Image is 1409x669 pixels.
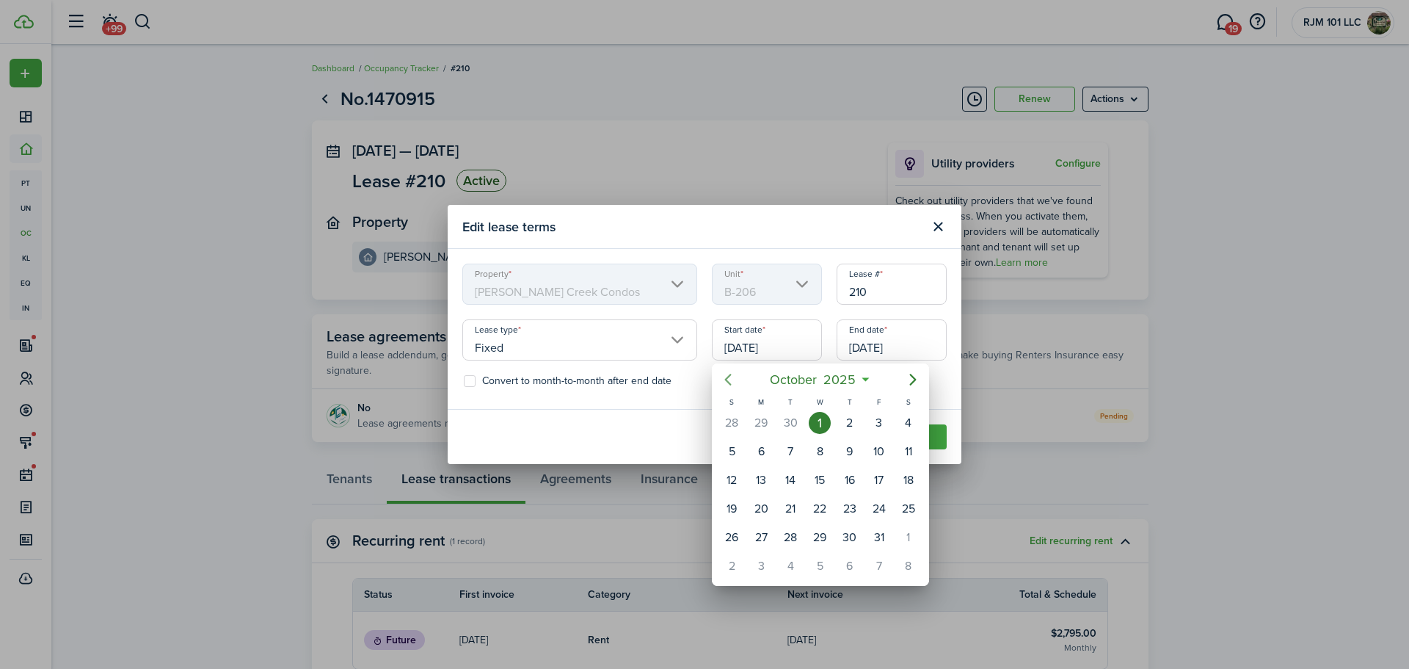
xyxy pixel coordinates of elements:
div: Friday, October 3, 2025 [868,412,890,434]
div: Monday, October 6, 2025 [750,441,772,463]
mbsc-button: Next page [898,365,928,394]
mbsc-button: Previous page [713,365,743,394]
div: Saturday, November 1, 2025 [898,527,920,549]
div: Friday, October 17, 2025 [868,469,890,491]
mbsc-button: October2025 [761,366,865,393]
div: Thursday, October 16, 2025 [839,469,861,491]
div: Friday, October 24, 2025 [868,498,890,520]
div: Sunday, November 2, 2025 [721,555,743,577]
div: Tuesday, November 4, 2025 [779,555,801,577]
div: Tuesday, October 21, 2025 [779,498,801,520]
div: Friday, November 7, 2025 [868,555,890,577]
div: Thursday, October 2, 2025 [839,412,861,434]
div: Saturday, October 25, 2025 [898,498,920,520]
div: T [835,396,864,408]
div: Saturday, November 8, 2025 [898,555,920,577]
div: Thursday, October 30, 2025 [839,527,861,549]
div: T [776,396,805,408]
div: Thursday, October 9, 2025 [839,441,861,463]
div: Wednesday, October 22, 2025 [809,498,831,520]
div: Sunday, October 26, 2025 [721,527,743,549]
div: Monday, September 29, 2025 [750,412,772,434]
div: S [894,396,923,408]
div: Wednesday, October 8, 2025 [809,441,831,463]
div: Wednesday, October 15, 2025 [809,469,831,491]
div: Monday, November 3, 2025 [750,555,772,577]
div: Sunday, October 19, 2025 [721,498,743,520]
div: Friday, October 31, 2025 [868,527,890,549]
div: Wednesday, October 29, 2025 [809,527,831,549]
span: October [767,366,820,393]
div: Saturday, October 11, 2025 [898,441,920,463]
div: Monday, October 20, 2025 [750,498,772,520]
div: Monday, October 13, 2025 [750,469,772,491]
div: M [746,396,776,408]
div: Sunday, September 28, 2025 [721,412,743,434]
div: Sunday, October 5, 2025 [721,441,743,463]
div: Tuesday, September 30, 2025 [779,412,801,434]
div: Thursday, November 6, 2025 [839,555,861,577]
div: Wednesday, November 5, 2025 [809,555,831,577]
div: Sunday, October 12, 2025 [721,469,743,491]
div: Wednesday, October 1, 2025 [809,412,831,434]
div: Tuesday, October 14, 2025 [779,469,801,491]
div: S [717,396,746,408]
div: Tuesday, October 7, 2025 [779,441,801,463]
div: Thursday, October 23, 2025 [839,498,861,520]
div: Saturday, October 18, 2025 [898,469,920,491]
div: Saturday, October 4, 2025 [898,412,920,434]
div: F [864,396,894,408]
div: Monday, October 27, 2025 [750,527,772,549]
div: Friday, October 10, 2025 [868,441,890,463]
div: W [805,396,834,408]
span: 2025 [820,366,859,393]
div: Tuesday, October 28, 2025 [779,527,801,549]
